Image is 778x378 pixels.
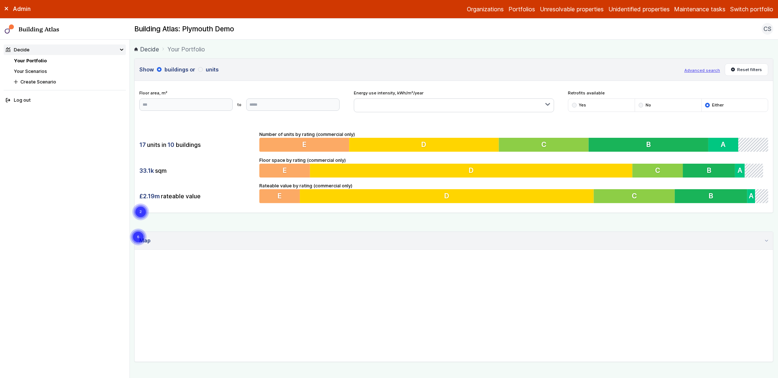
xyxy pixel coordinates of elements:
[687,164,740,178] button: B
[134,24,234,34] h2: Building Atlas: Plymouth Demo
[742,166,747,175] span: A
[167,141,174,149] span: 10
[636,164,687,178] button: C
[259,131,769,152] div: Number of units by rating (commercial only)
[259,138,349,152] button: E
[675,189,747,203] button: B
[283,166,287,175] span: E
[444,192,449,200] span: D
[540,5,604,13] a: Unresolvable properties
[747,189,755,203] button: A
[749,192,754,200] span: A
[259,182,769,203] div: Rateable value by rating (commercial only)
[310,164,636,178] button: D
[259,157,769,178] div: Floor space by rating (commercial only)
[300,189,594,203] button: D
[139,98,340,111] form: to
[608,5,670,13] a: Unidentified properties
[467,5,504,13] a: Organizations
[302,140,306,149] span: E
[135,232,773,250] summary: Map
[568,90,768,96] span: Retrofits available
[541,140,546,149] span: C
[139,138,255,152] div: units in buildings
[139,141,146,149] span: 17
[499,138,589,152] button: C
[139,90,340,110] div: Floor area, m²
[646,140,651,149] span: B
[278,192,282,200] span: E
[12,77,126,87] button: Create Scenario
[594,189,675,203] button: C
[6,46,30,53] div: Decide
[762,23,773,35] button: CS
[167,45,205,54] span: Your Portfolio
[259,189,300,203] button: E
[763,24,771,33] span: CS
[4,95,126,106] button: Log out
[589,138,708,152] button: B
[139,189,255,203] div: rateable value
[139,192,160,200] span: £2.19m
[471,166,476,175] span: D
[139,167,154,175] span: 33.1k
[725,63,769,76] button: Reset filters
[659,166,664,175] span: C
[711,166,716,175] span: B
[139,66,680,74] h3: Show
[421,140,426,149] span: D
[508,5,535,13] a: Portfolios
[5,24,14,34] img: main-0bbd2752.svg
[134,45,159,54] a: Decide
[14,58,47,63] a: Your Portfolio
[674,5,725,13] a: Maintenance tasks
[632,192,637,200] span: C
[684,67,720,73] button: Advanced search
[139,164,255,178] div: sqm
[740,164,750,178] button: A
[349,138,499,152] button: D
[730,5,773,13] button: Switch portfolio
[4,44,126,55] summary: Decide
[721,140,726,149] span: A
[354,90,554,112] div: Energy use intensity, kWh/m²/year
[14,69,47,74] a: Your Scenarios
[708,138,738,152] button: A
[259,164,310,178] button: E
[709,192,713,200] span: B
